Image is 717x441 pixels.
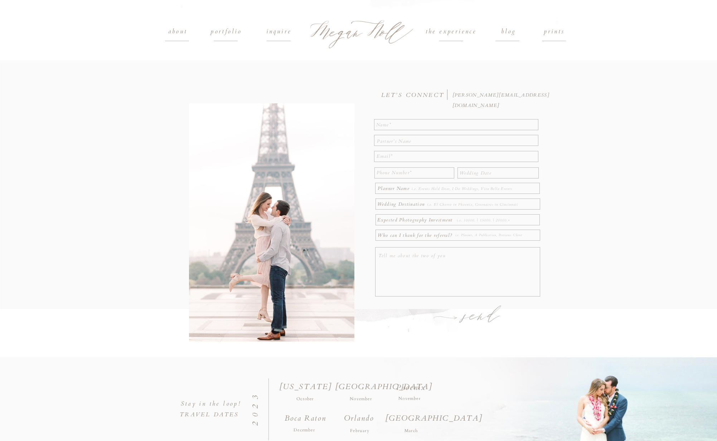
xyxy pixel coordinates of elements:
p: [GEOGRAPHIC_DATA] [385,413,436,430]
h3: LET'S CONNECT [381,90,447,98]
a: the experience [412,26,491,37]
a: [PERSON_NAME][EMAIL_ADDRESS][DOMAIN_NAME] [452,90,552,96]
h3: travel dates [176,410,243,417]
p: November [346,394,376,406]
a: Inquire [255,26,303,37]
p: October [285,394,325,403]
p: Expected Photography Investment [377,215,456,223]
p: Boca Raton [280,413,331,430]
h2: [US_STATE] [279,381,330,394]
p: Who can I thank for the referral? [378,230,455,239]
h3: 2023 [248,385,266,432]
a: about [161,26,194,37]
h2: [GEOGRAPHIC_DATA] [335,381,386,399]
h3: Orlando [334,413,385,430]
p: November [384,394,435,411]
p: Planner Name [378,183,411,194]
a: blog [485,26,533,37]
a: prints [538,26,571,37]
p: Phoenix [386,382,437,400]
p: Wedding Destination [377,199,425,207]
a: portfolio [202,26,251,37]
p: Stay in the loop! [181,397,257,408]
a: send [454,304,510,329]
